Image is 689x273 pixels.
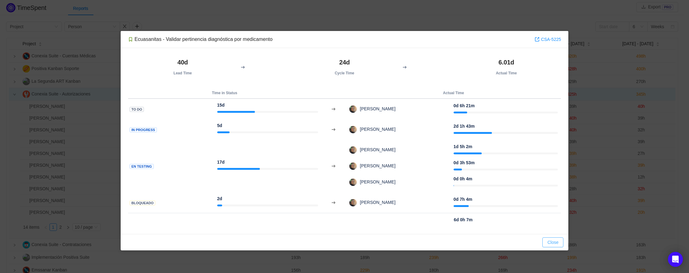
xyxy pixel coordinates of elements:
[349,126,357,133] img: 16
[130,164,154,169] span: En Testing
[357,200,395,205] span: [PERSON_NAME]
[128,36,273,43] div: Ecuasanitas - Validar pertinencia diagnóstica por medicamento
[290,55,399,78] th: Cycle Time
[217,160,225,165] strong: 17d
[454,197,472,202] strong: 0d 7h 4m
[535,36,561,43] a: CSA-5225
[454,144,472,149] strong: 1d 5h 2m
[357,163,395,168] span: [PERSON_NAME]
[498,59,514,66] strong: 6.01d
[128,37,133,42] img: 12385
[454,103,475,108] strong: 0d 6h 21m
[177,59,188,66] strong: 40d
[454,124,475,129] strong: 2d 1h 43m
[452,55,561,78] th: Actual Time
[454,176,472,181] strong: 0d 0h 4m
[128,55,237,78] th: Lead Time
[130,127,157,133] span: In Progress
[454,217,473,222] strong: 6d 0h 7m
[349,105,357,113] img: 16
[128,88,321,99] th: Time in Status
[130,107,144,112] span: To Do
[217,103,225,108] strong: 15d
[349,178,357,186] img: 16
[357,147,395,152] span: [PERSON_NAME]
[339,59,350,66] strong: 24d
[668,252,683,267] div: Open Intercom Messenger
[349,162,357,170] img: 16
[454,160,475,165] strong: 0d 3h 53m
[542,237,563,247] button: Close
[357,179,395,184] span: [PERSON_NAME]
[349,199,357,206] img: 16
[130,200,156,206] span: Bloqueado
[349,146,357,154] img: 16
[357,127,395,132] span: [PERSON_NAME]
[217,123,222,128] strong: 5d
[346,88,561,99] th: Actual Time
[217,196,222,201] strong: 2d
[357,106,395,111] span: [PERSON_NAME]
